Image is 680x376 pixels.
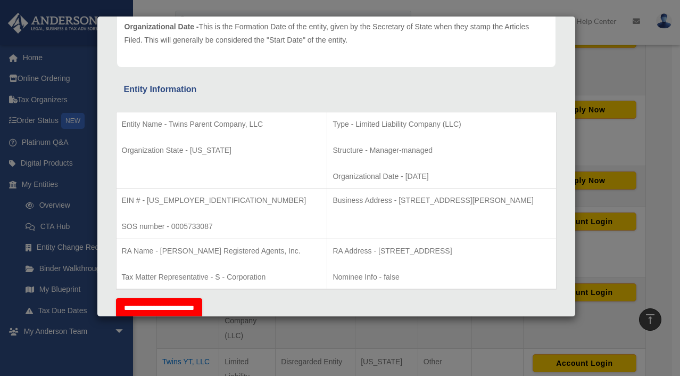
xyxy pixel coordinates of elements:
p: Business Address - [STREET_ADDRESS][PERSON_NAME] [333,194,550,207]
span: Organizational Date - [125,22,199,31]
p: Organization State - [US_STATE] [122,144,322,157]
p: SOS number - 0005733087 [122,220,322,233]
p: RA Address - [STREET_ADDRESS] [333,244,550,258]
p: RA Name - [PERSON_NAME] Registered Agents, Inc. [122,244,322,258]
p: This is the Formation Date of the entity, given by the Secretary of State when they stamp the Art... [125,20,548,46]
p: Entity Name - Twins Parent Company, LLC [122,118,322,131]
p: EIN # - [US_EMPLOYER_IDENTIFICATION_NUMBER] [122,194,322,207]
p: Organizational Date - [DATE] [333,170,550,183]
p: Tax Matter Representative - S - Corporation [122,271,322,284]
p: Type - Limited Liability Company (LLC) [333,118,550,131]
p: Nominee Info - false [333,271,550,284]
p: Structure - Manager-managed [333,144,550,157]
div: Entity Information [124,82,549,97]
